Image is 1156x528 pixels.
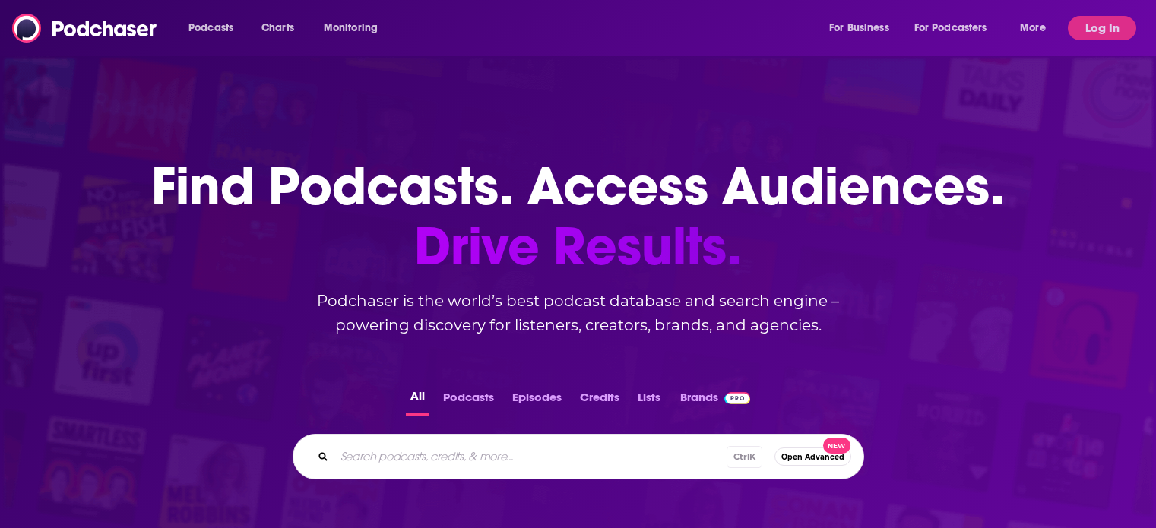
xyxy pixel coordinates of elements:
a: BrandsPodchaser Pro [680,386,751,416]
span: Podcasts [188,17,233,39]
button: Podcasts [439,386,499,416]
span: More [1020,17,1046,39]
input: Search podcasts, credits, & more... [334,444,727,469]
button: Episodes [508,386,566,416]
img: Podchaser Pro [724,392,751,404]
h1: Find Podcasts. Access Audiences. [151,157,1005,277]
button: Lists [633,386,665,416]
button: open menu [1009,16,1065,40]
span: For Business [829,17,889,39]
span: Charts [261,17,294,39]
span: Ctrl K [727,446,762,468]
span: Open Advanced [781,453,844,461]
button: open menu [904,16,1009,40]
button: Open AdvancedNew [774,447,851,466]
img: Podchaser - Follow, Share and Rate Podcasts [12,14,158,43]
button: Log In [1068,16,1136,40]
button: All [406,386,429,416]
span: Monitoring [324,17,378,39]
button: open menu [178,16,253,40]
span: Drive Results. [151,217,1005,277]
button: Credits [575,386,624,416]
a: Charts [252,16,303,40]
span: For Podcasters [914,17,987,39]
span: New [823,438,850,454]
div: Search podcasts, credits, & more... [293,434,864,479]
button: open menu [313,16,397,40]
button: open menu [819,16,908,40]
h2: Podchaser is the world’s best podcast database and search engine – powering discovery for listene... [274,289,882,337]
